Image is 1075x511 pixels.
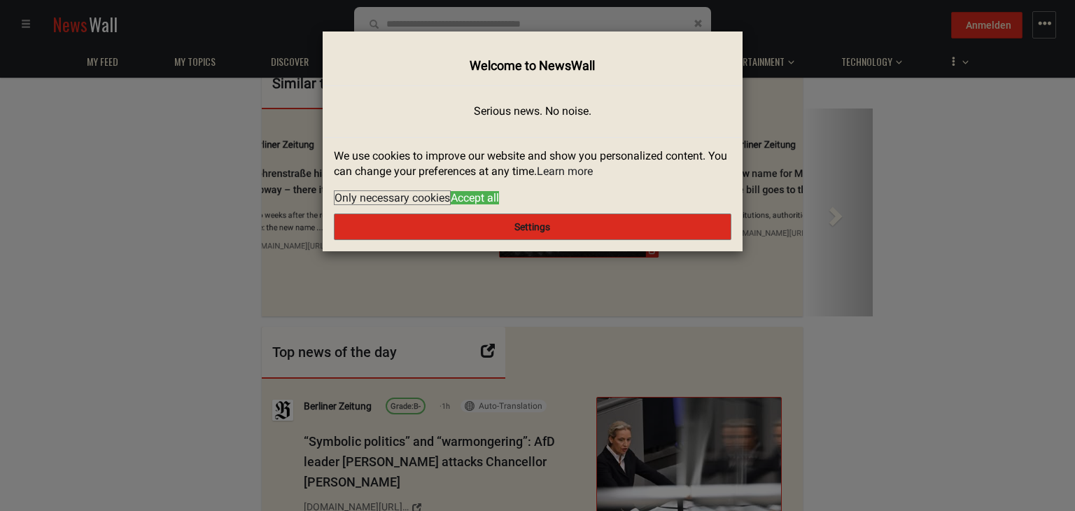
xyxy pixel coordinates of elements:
[451,191,499,204] a: allow cookies
[334,57,731,75] h4: Welcome to NewsWall
[537,164,593,178] a: learn more about cookies
[334,148,731,207] div: cookieconsent
[334,104,731,120] p: Serious news. No noise.
[334,149,727,178] span: We use cookies to improve our website and show you personalized content. You can change your pref...
[334,190,451,205] a: deny cookies
[334,213,731,240] button: Settings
